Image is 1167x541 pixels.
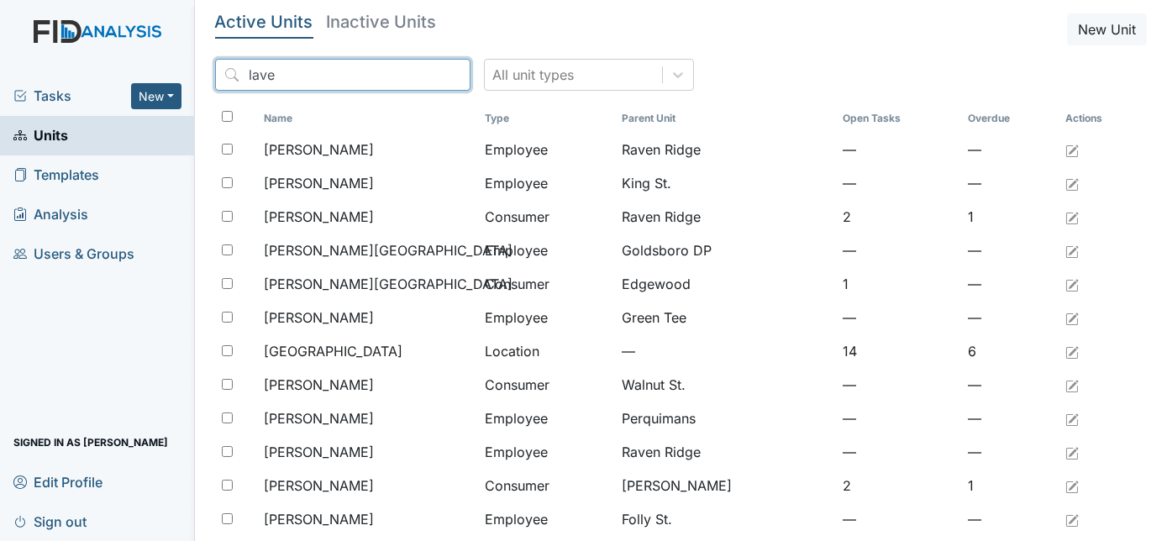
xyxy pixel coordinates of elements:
a: Edit [1065,207,1079,227]
th: Toggle SortBy [615,104,836,133]
td: — [836,234,961,267]
span: Templates [13,162,99,188]
td: Location [478,334,615,368]
td: — [836,133,961,166]
td: Goldsboro DP [615,234,836,267]
td: Raven Ridge [615,435,836,469]
th: Toggle SortBy [257,104,478,133]
td: Employee [478,234,615,267]
td: — [836,435,961,469]
td: Edgewood [615,267,836,301]
td: Employee [478,301,615,334]
a: Edit [1065,509,1079,529]
th: Toggle SortBy [478,104,615,133]
td: 1 [961,200,1059,234]
span: [PERSON_NAME] [264,375,374,395]
button: New Unit [1067,13,1147,45]
td: — [961,402,1059,435]
td: Raven Ridge [615,200,836,234]
a: Edit [1065,139,1079,160]
a: Edit [1065,274,1079,294]
a: Edit [1065,375,1079,395]
span: [PERSON_NAME][GEOGRAPHIC_DATA] [264,274,513,294]
div: All unit types [493,65,575,85]
td: Employee [478,166,615,200]
td: Employee [478,133,615,166]
td: Consumer [478,200,615,234]
span: [PERSON_NAME] [264,475,374,496]
td: Employee [478,402,615,435]
td: 6 [961,334,1059,368]
th: Toggle SortBy [836,104,961,133]
span: [GEOGRAPHIC_DATA] [264,341,402,361]
td: Folly St. [615,502,836,536]
span: [PERSON_NAME] [264,139,374,160]
td: Walnut St. [615,368,836,402]
span: Edit Profile [13,469,103,495]
h5: Active Units [215,13,313,30]
span: [PERSON_NAME] [264,509,374,529]
th: Toggle SortBy [961,104,1059,133]
a: Edit [1065,173,1079,193]
td: — [836,166,961,200]
td: — [961,502,1059,536]
td: — [961,368,1059,402]
a: Edit [1065,408,1079,428]
span: [PERSON_NAME][GEOGRAPHIC_DATA] [264,240,513,260]
td: [PERSON_NAME] [615,469,836,502]
span: [PERSON_NAME] [264,173,374,193]
td: 2 [836,469,961,502]
td: Employee [478,435,615,469]
td: — [961,166,1059,200]
td: — [836,301,961,334]
span: Units [13,123,68,149]
input: Search... [215,59,470,91]
a: Edit [1065,475,1079,496]
td: — [615,334,836,368]
a: Edit [1065,442,1079,462]
td: Green Tee [615,301,836,334]
span: [PERSON_NAME] [264,442,374,462]
a: Edit [1065,307,1079,328]
span: [PERSON_NAME] [264,207,374,227]
span: Sign out [13,508,87,534]
td: 14 [836,334,961,368]
td: — [961,267,1059,301]
td: King St. [615,166,836,200]
td: Employee [478,502,615,536]
span: [PERSON_NAME] [264,408,374,428]
td: Perquimans [615,402,836,435]
h5: Inactive Units [327,13,437,30]
td: — [836,402,961,435]
td: 1 [961,469,1059,502]
span: Users & Groups [13,241,134,267]
td: 1 [836,267,961,301]
input: Toggle All Rows Selected [222,111,233,122]
td: — [961,133,1059,166]
button: New [131,83,181,109]
td: — [836,368,961,402]
span: Signed in as [PERSON_NAME] [13,429,168,455]
a: Tasks [13,86,131,106]
td: Consumer [478,469,615,502]
th: Actions [1059,104,1143,133]
td: Consumer [478,368,615,402]
td: — [836,502,961,536]
td: Consumer [478,267,615,301]
td: — [961,301,1059,334]
a: Edit [1065,341,1079,361]
td: 2 [836,200,961,234]
span: [PERSON_NAME] [264,307,374,328]
td: — [961,435,1059,469]
td: — [961,234,1059,267]
td: Raven Ridge [615,133,836,166]
a: Edit [1065,240,1079,260]
span: Analysis [13,202,88,228]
